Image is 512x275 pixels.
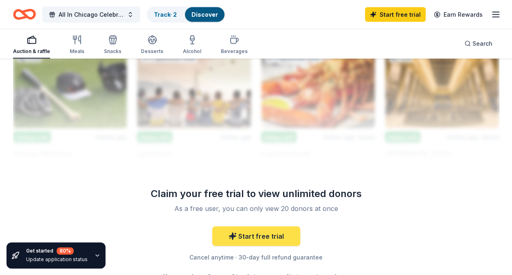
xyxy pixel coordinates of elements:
div: Get started [26,247,88,255]
button: Track· 2Discover [147,7,225,23]
div: Snacks [104,48,121,55]
button: Snacks [104,32,121,59]
div: Beverages [221,48,248,55]
div: Alcohol [183,48,201,55]
a: Home [13,5,36,24]
a: Start free trial [365,7,426,22]
div: As a free user, you can only view 20 donors at once [149,204,364,213]
button: Auction & raffle [13,32,50,59]
div: Meals [70,48,84,55]
button: Search [458,35,499,52]
a: Track· 2 [154,11,177,18]
button: Beverages [221,32,248,59]
a: Earn Rewards [429,7,488,22]
span: Search [472,39,492,49]
div: Desserts [141,48,163,55]
div: 80 % [57,247,74,255]
div: Claim your free trial to view unlimited donors [139,187,374,200]
div: Auction & raffle [13,48,50,55]
button: Desserts [141,32,163,59]
a: Discover [191,11,218,18]
a: Start free trial [212,226,300,246]
button: Meals [70,32,84,59]
div: Update application status [26,256,88,263]
button: All In Chicago Celebration [42,7,140,23]
button: Alcohol [183,32,201,59]
div: Cancel anytime · 30-day full refund guarantee [139,253,374,262]
span: All In Chicago Celebration [59,10,124,20]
